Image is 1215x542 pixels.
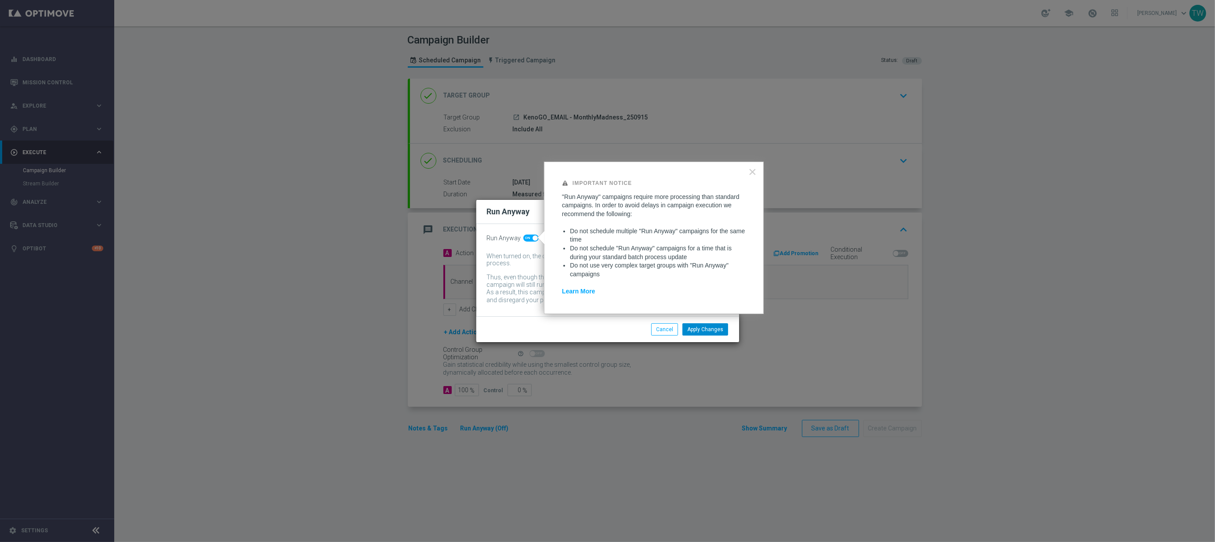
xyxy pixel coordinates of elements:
li: Do not schedule multiple "Run Anyway" campaigns for the same time [570,227,745,244]
li: Do not use very complex target groups with "Run Anyway" campaigns [570,261,745,278]
div: When turned on, the campaign will be executed regardless of your site's batch-data process. [487,253,715,267]
a: Learn More [562,288,595,295]
div: As a result, this campaign might include customers whose data has been changed and disregard your... [487,289,715,306]
span: Run Anyway [487,235,521,242]
strong: Important Notice [573,180,632,186]
li: Do not schedule "Run Anyway" campaigns for a time that is during your standard batch process update [570,244,745,261]
p: "Run Anyway" campaigns require more processing than standard campaigns. In order to avoid delays ... [562,193,745,219]
button: Close [748,165,757,179]
button: Apply Changes [682,323,728,336]
button: Cancel [651,323,678,336]
h2: Run Anyway [487,206,530,217]
div: Thus, even though the batch-data process might not be complete by then, the campaign will still r... [487,274,715,289]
